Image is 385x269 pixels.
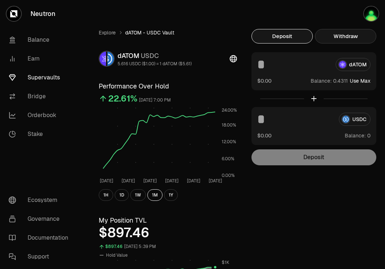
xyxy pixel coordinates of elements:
[187,178,200,184] tspan: [DATE]
[364,7,378,21] img: Atom Staking
[115,189,129,201] button: 1D
[251,29,313,44] button: Deposit
[99,29,237,36] nav: breadcrumb
[222,260,229,265] tspan: $1K
[3,191,78,210] a: Ecosystem
[3,30,78,49] a: Balance
[139,96,171,104] div: [DATE] 7:00 PM
[108,93,138,104] div: 22.61%
[350,77,370,84] button: Use Max
[124,243,156,251] div: [DATE] 5:39 PM
[222,156,234,162] tspan: 6.00%
[257,132,271,139] button: $0.00
[122,178,135,184] tspan: [DATE]
[222,107,237,113] tspan: 24.00%
[99,51,106,66] img: dATOM Logo
[106,252,128,258] span: Hold Value
[345,132,366,139] span: Balance:
[99,81,237,91] h3: Performance Over Hold
[3,228,78,247] a: Documentation
[3,125,78,144] a: Stake
[3,247,78,266] a: Support
[222,122,236,128] tspan: 18.00%
[100,178,113,184] tspan: [DATE]
[165,178,179,184] tspan: [DATE]
[164,189,178,201] button: 1Y
[3,87,78,106] a: Bridge
[3,106,78,125] a: Orderbook
[118,51,192,61] div: dATOM
[311,77,332,84] span: Balance:
[99,225,237,240] div: $897.46
[99,189,113,201] button: 1H
[99,29,116,36] a: Explore
[141,51,159,60] span: USDC
[105,243,123,251] div: $897.46
[99,215,237,225] h3: My Position TVL
[222,139,236,145] tspan: 12.00%
[107,51,114,66] img: USDC Logo
[222,173,235,178] tspan: 0.00%
[209,178,222,184] tspan: [DATE]
[118,61,192,67] div: 5.616 USDC ($1.00) = 1 dATOM ($5.61)
[130,189,146,201] button: 1W
[125,29,174,36] span: dATOM - USDC Vault
[3,68,78,87] a: Supervaults
[3,49,78,68] a: Earn
[3,210,78,228] a: Governance
[315,29,376,44] button: Withdraw
[257,77,271,84] button: $0.00
[147,189,163,201] button: 1M
[143,178,157,184] tspan: [DATE]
